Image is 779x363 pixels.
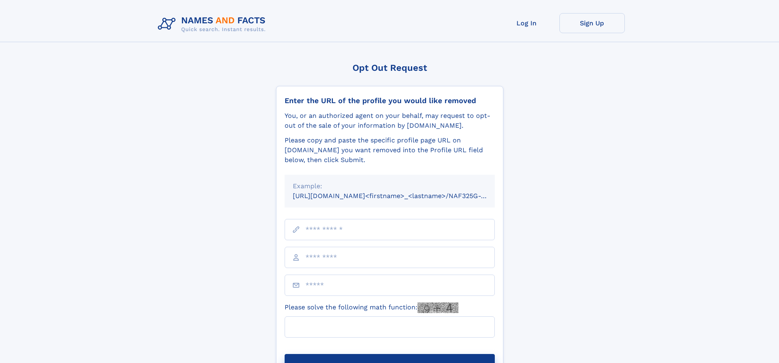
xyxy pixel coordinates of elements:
[285,111,495,131] div: You, or an authorized agent on your behalf, may request to opt-out of the sale of your informatio...
[293,192,510,200] small: [URL][DOMAIN_NAME]<firstname>_<lastname>/NAF325G-xxxxxxxx
[494,13,559,33] a: Log In
[285,302,458,313] label: Please solve the following math function:
[293,181,487,191] div: Example:
[276,63,503,73] div: Opt Out Request
[285,135,495,165] div: Please copy and paste the specific profile page URL on [DOMAIN_NAME] you want removed into the Pr...
[559,13,625,33] a: Sign Up
[285,96,495,105] div: Enter the URL of the profile you would like removed
[155,13,272,35] img: Logo Names and Facts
